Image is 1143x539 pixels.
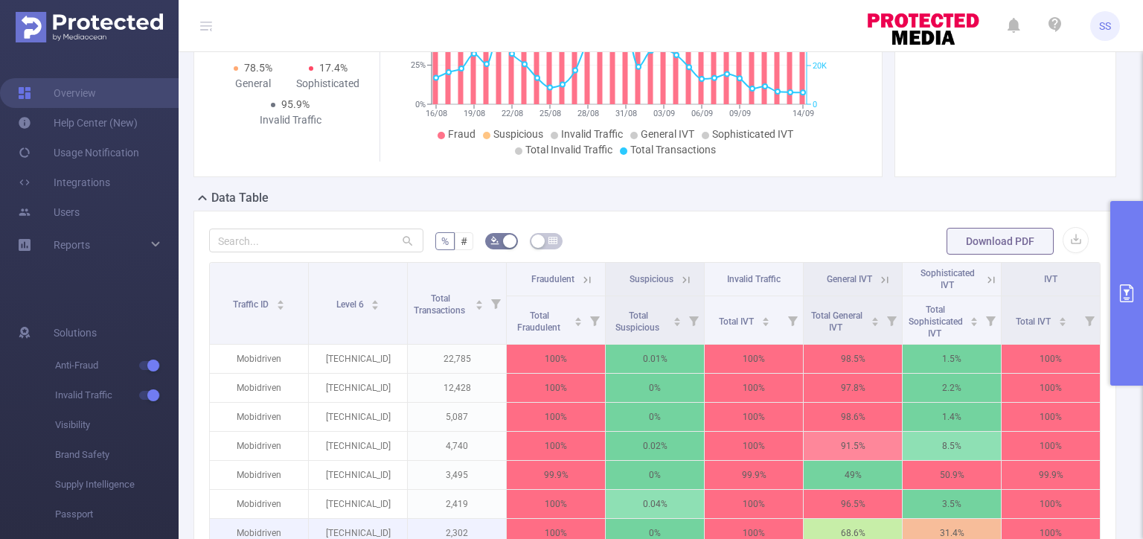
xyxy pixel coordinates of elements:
span: Total Transactions [414,293,467,316]
i: icon: caret-up [1058,315,1066,319]
span: Total IVT [719,316,756,327]
p: 100% [1002,374,1100,402]
tspan: 09/09 [729,109,751,118]
tspan: 0 [813,100,817,109]
div: General [215,76,290,92]
span: General IVT [827,274,872,284]
span: Total General IVT [811,310,862,333]
i: icon: caret-up [276,298,284,302]
p: Mobidriven [210,345,308,373]
div: Sort [276,298,285,307]
span: Total Fraudulent [517,310,563,333]
p: [TECHNICAL_ID] [309,461,407,489]
tspan: 22/08 [502,109,523,118]
span: # [461,235,467,247]
div: Sort [761,315,770,324]
span: Sophisticated IVT [921,268,975,290]
span: Visibility [55,410,179,440]
i: Filter menu [980,296,1001,344]
span: Brand Safety [55,440,179,470]
span: Suspicious [630,274,673,284]
i: icon: caret-up [673,315,682,319]
span: Reports [54,239,90,251]
tspan: 0% [415,100,426,109]
p: 100% [507,432,605,460]
span: Fraudulent [531,274,574,284]
span: Total Suspicious [615,310,662,333]
p: 91.5% [804,432,902,460]
span: Passport [55,500,179,529]
a: Integrations [18,168,110,197]
span: Sophisticated IVT [712,128,793,140]
p: 8.5% [903,432,1001,460]
span: Solutions [54,318,97,348]
input: Search... [209,229,423,252]
p: [TECHNICAL_ID] [309,345,407,373]
p: 98.6% [804,403,902,431]
p: 5,087 [408,403,506,431]
p: 3.5% [903,490,1001,518]
img: Protected Media [16,12,163,42]
button: Download PDF [947,228,1054,255]
div: Sort [574,315,583,324]
span: Invalid Traffic [55,380,179,410]
p: 100% [705,432,803,460]
p: [TECHNICAL_ID] [309,490,407,518]
i: icon: caret-down [276,304,284,308]
p: 100% [507,345,605,373]
p: 100% [507,403,605,431]
span: SS [1099,11,1111,41]
i: icon: caret-up [371,298,380,302]
i: icon: table [548,236,557,245]
p: Mobidriven [210,374,308,402]
i: icon: caret-down [761,320,769,325]
span: % [441,235,449,247]
p: 96.5% [804,490,902,518]
p: 4,740 [408,432,506,460]
p: 22,785 [408,345,506,373]
span: Anti-Fraud [55,351,179,380]
span: Total Sophisticated IVT [909,304,963,339]
i: icon: caret-up [761,315,769,319]
p: 1.5% [903,345,1001,373]
span: Invalid Traffic [727,274,781,284]
p: 100% [507,374,605,402]
span: Supply Intelligence [55,470,179,500]
span: 17.4% [319,62,348,74]
p: Mobidriven [210,490,308,518]
a: Usage Notification [18,138,139,168]
i: icon: caret-up [970,315,979,319]
div: Sort [371,298,380,307]
p: 1.4% [903,403,1001,431]
p: 0% [606,374,704,402]
div: Sophisticated [290,76,365,92]
div: Invalid Traffic [253,112,328,128]
span: Total Invalid Traffic [525,144,612,156]
p: 0.04% [606,490,704,518]
i: Filter menu [584,296,605,344]
p: 100% [705,374,803,402]
div: Sort [673,315,682,324]
a: Overview [18,78,96,108]
span: 95.9% [281,98,310,110]
i: icon: caret-down [673,320,682,325]
tspan: 03/09 [653,109,675,118]
p: 99.9% [705,461,803,489]
i: icon: caret-up [476,298,484,302]
span: Traffic ID [233,299,271,310]
div: Sort [1058,315,1067,324]
tspan: 25/08 [540,109,561,118]
span: Suspicious [493,128,543,140]
p: 100% [1002,403,1100,431]
div: Sort [475,298,484,307]
p: [TECHNICAL_ID] [309,374,407,402]
a: Reports [54,230,90,260]
p: Mobidriven [210,432,308,460]
i: Filter menu [683,296,704,344]
span: General IVT [641,128,694,140]
div: Sort [970,315,979,324]
i: icon: caret-down [1058,320,1066,325]
p: 100% [1002,432,1100,460]
i: icon: caret-down [476,304,484,308]
i: icon: caret-down [970,320,979,325]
